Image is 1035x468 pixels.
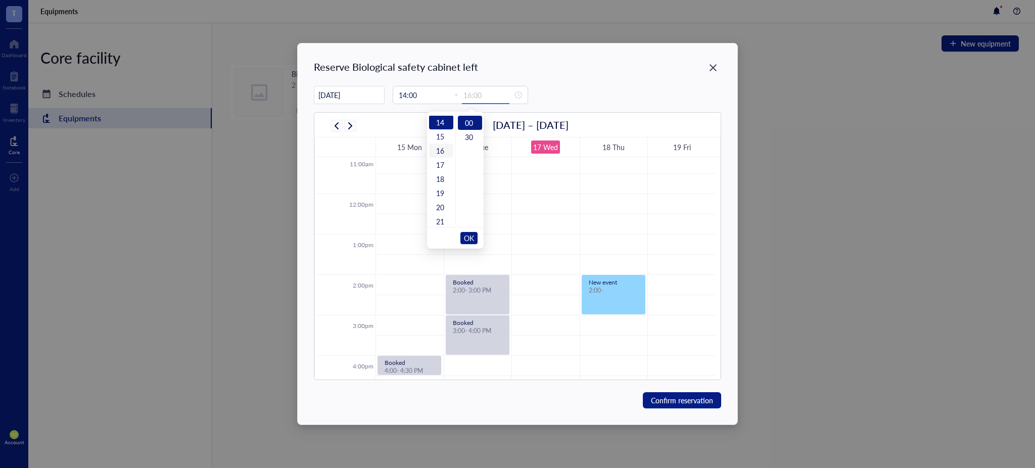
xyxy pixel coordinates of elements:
input: Start time [399,89,448,101]
h2: [DATE] – [DATE] [493,118,569,132]
div: Booked [453,279,502,286]
div: Booked [453,320,502,326]
div: 4:00pm [351,362,375,371]
div: 2:00 - 3:00 PM [453,287,502,295]
div: 12:00pm [347,200,375,209]
button: Next week [344,120,356,132]
div: 2:00pm [351,281,375,290]
div: 2:00 - [589,287,638,295]
div: 11:00am [348,160,375,169]
div: Reserve Biological safety cabinet left [314,60,721,74]
div: New event [589,279,638,286]
div: 30 [458,130,482,144]
button: Close [705,60,721,76]
span: 4:00 - 4:30 PM [385,366,423,375]
span: Close [705,62,721,74]
div: 16 [429,144,453,158]
div: 3:00pm [351,321,375,331]
button: Confirm reservation [643,392,721,408]
a: September 15, 2025 [395,141,424,154]
button: OK [460,232,478,244]
div: 21 [429,214,453,228]
div: 14 [429,115,453,129]
div: 15 [429,129,453,144]
div: 15 Mon [397,142,422,153]
span: Confirm reservation [651,395,713,406]
div: 20 [429,200,453,214]
div: 1:00pm [351,241,375,250]
input: mm/dd/yyyy [314,85,384,105]
div: 19 [429,186,453,200]
input: End time [463,89,513,101]
div: 18 Thu [602,142,625,153]
div: 17 Wed [533,142,558,153]
div: 17 [429,158,453,172]
a: September 19, 2025 [671,141,693,154]
button: Previous week [331,120,343,132]
a: September 17, 2025 [531,141,560,154]
span: OK [464,228,474,248]
a: September 18, 2025 [600,141,627,154]
div: 3:00 - 4:00 PM [453,327,502,335]
span: Booked [385,358,405,367]
div: 18 [429,172,453,186]
div: 00 [458,116,482,130]
div: 19 Fri [673,142,691,153]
